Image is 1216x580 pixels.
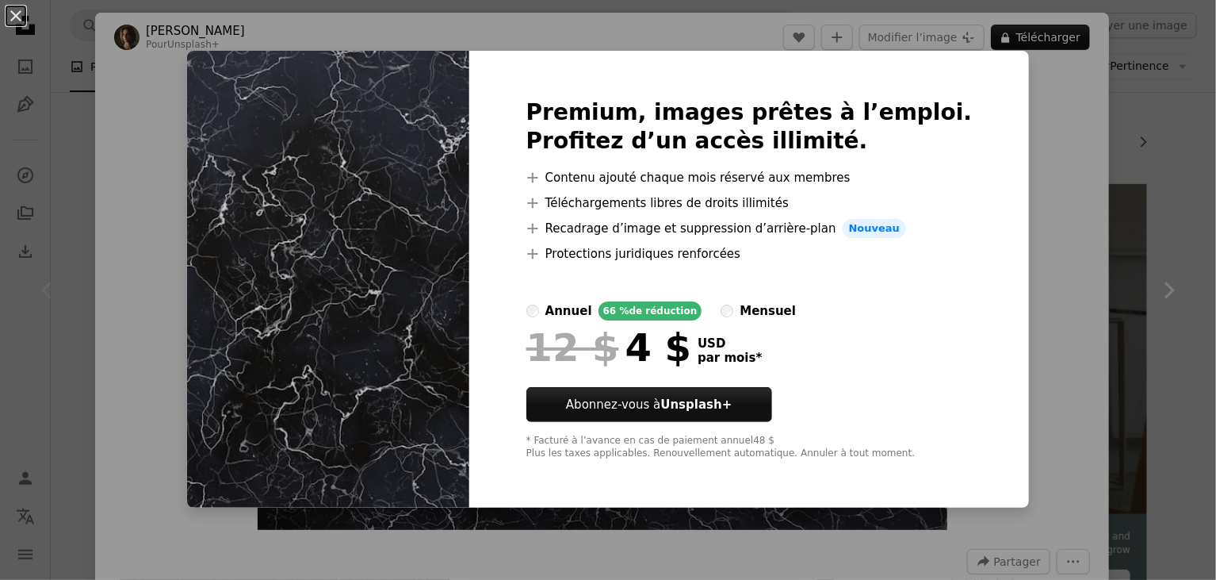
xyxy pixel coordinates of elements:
[526,327,619,368] span: 12 $
[698,336,762,351] span: USD
[526,305,539,317] input: annuel66 %de réduction
[526,435,973,460] div: * Facturé à l’avance en cas de paiement annuel 48 $ Plus les taxes applicables. Renouvellement au...
[526,168,973,187] li: Contenu ajouté chaque mois réservé aux membres
[545,302,592,321] div: annuel
[526,219,973,238] li: Recadrage d’image et suppression d’arrière-plan
[698,351,762,365] span: par mois *
[660,398,732,412] strong: Unsplash+
[721,305,733,317] input: mensuel
[526,98,973,156] h2: Premium, images prêtes à l’emploi. Profitez d’un accès illimité.
[843,219,906,238] span: Nouveau
[526,194,973,213] li: Téléchargements libres de droits illimités
[526,327,691,368] div: 4 $
[526,244,973,263] li: Protections juridiques renforcées
[526,387,772,422] button: Abonnez-vous àUnsplash+
[740,302,796,321] div: mensuel
[598,302,702,321] div: 66 % de réduction
[187,51,469,508] img: premium_photo-1706838707540-61bbe9475dd3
